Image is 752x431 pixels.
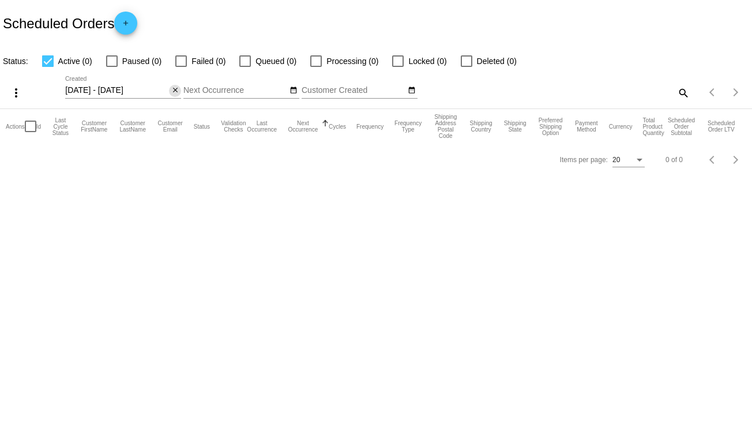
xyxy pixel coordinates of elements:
[477,54,517,68] span: Deleted (0)
[724,148,747,171] button: Next page
[706,120,735,133] button: Change sorting for LifetimeValue
[408,86,416,95] mat-icon: date_range
[503,120,527,133] button: Change sorting for ShippingState
[9,86,23,100] mat-icon: more_vert
[6,109,25,144] mat-header-cell: Actions
[183,86,287,95] input: Next Occurrence
[667,117,697,136] button: Change sorting for Subtotal
[560,156,608,164] div: Items per page:
[119,19,133,33] mat-icon: add
[157,120,183,133] button: Change sorting for CustomerEmail
[119,120,147,133] button: Change sorting for CustomerLastName
[408,54,446,68] span: Locked (0)
[356,123,383,130] button: Change sorting for Frequency
[3,57,28,66] span: Status:
[65,86,169,95] input: Created
[51,117,70,136] button: Change sorting for LastProcessingCycleId
[36,123,41,130] button: Change sorting for Id
[302,86,405,95] input: Customer Created
[701,81,724,104] button: Previous page
[80,120,108,133] button: Change sorting for CustomerFirstName
[612,156,645,164] mat-select: Items per page:
[289,86,298,95] mat-icon: date_range
[191,54,225,68] span: Failed (0)
[122,54,161,68] span: Paused (0)
[609,123,633,130] button: Change sorting for CurrencyIso
[329,123,346,130] button: Change sorting for Cycles
[194,123,210,130] button: Change sorting for Status
[394,120,422,133] button: Change sorting for FrequencyType
[171,86,179,95] mat-icon: close
[255,54,296,68] span: Queued (0)
[676,84,690,102] mat-icon: search
[247,120,277,133] button: Change sorting for LastOccurrenceUtc
[537,117,564,136] button: Change sorting for PreferredShippingOption
[326,54,378,68] span: Processing (0)
[612,156,620,164] span: 20
[724,81,747,104] button: Next page
[574,120,599,133] button: Change sorting for PaymentMethod.Type
[433,114,458,139] button: Change sorting for ShippingPostcode
[701,148,724,171] button: Previous page
[665,156,683,164] div: 0 of 0
[469,120,492,133] button: Change sorting for ShippingCountry
[3,12,137,35] h2: Scheduled Orders
[58,54,92,68] span: Active (0)
[288,120,318,133] button: Change sorting for NextOccurrenceUtc
[220,109,247,144] mat-header-cell: Validation Checks
[642,109,666,144] mat-header-cell: Total Product Quantity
